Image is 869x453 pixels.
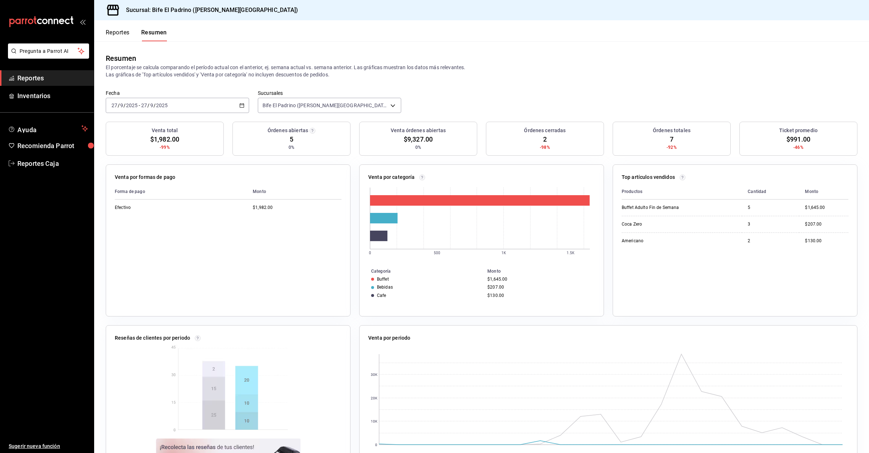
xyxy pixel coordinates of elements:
[377,285,393,290] div: Bebidas
[106,64,857,78] p: El porcentaje se calcula comparando el período actual con el anterior, ej. semana actual vs. sema...
[369,251,371,255] text: 0
[524,127,566,134] h3: Órdenes cerradas
[567,251,575,255] text: 1.5K
[375,443,377,447] text: 0
[247,184,341,200] th: Monto
[779,127,818,134] h3: Ticket promedio
[17,159,88,168] span: Reportes Caja
[805,221,848,227] div: $207.00
[17,91,88,101] span: Inventarios
[805,205,848,211] div: $1,645.00
[141,102,147,108] input: --
[368,334,410,342] p: Venta por periodo
[742,184,799,200] th: Cantidad
[793,144,803,151] span: -46%
[123,102,126,108] span: /
[487,285,592,290] div: $207.00
[748,205,793,211] div: 5
[126,102,138,108] input: ----
[111,102,118,108] input: --
[543,134,547,144] span: 2
[115,334,190,342] p: Reseñas de clientes por periodo
[501,251,506,255] text: 1K
[80,19,85,25] button: open_drawer_menu
[258,91,401,96] label: Sucursales
[150,102,154,108] input: --
[5,53,89,60] a: Pregunta a Parrot AI
[368,173,415,181] p: Venta por categoría
[667,144,677,151] span: -92%
[622,173,675,181] p: Top artículos vendidos
[622,221,694,227] div: Coca Zero
[371,396,378,400] text: 20K
[106,53,136,64] div: Resumen
[360,267,484,275] th: Categoría
[115,184,247,200] th: Forma de pago
[147,102,150,108] span: /
[487,293,592,298] div: $130.00
[371,419,378,423] text: 10K
[289,144,294,151] span: 0%
[160,144,170,151] span: -99%
[9,442,88,450] span: Sugerir nueva función
[622,205,694,211] div: Buffet Adulto Fin de Semana
[253,205,341,211] div: $1,982.00
[156,102,168,108] input: ----
[805,238,848,244] div: $130.00
[268,127,308,134] h3: Órdenes abiertas
[17,141,88,151] span: Recomienda Parrot
[391,127,446,134] h3: Venta órdenes abiertas
[799,184,848,200] th: Monto
[17,124,79,133] span: Ayuda
[17,73,88,83] span: Reportes
[263,102,388,109] span: Bife El Padrino ([PERSON_NAME][GEOGRAPHIC_DATA])
[106,91,249,96] label: Fecha
[670,134,673,144] span: 7
[487,277,592,282] div: $1,645.00
[371,373,378,377] text: 30K
[484,267,604,275] th: Monto
[8,43,89,59] button: Pregunta a Parrot AI
[154,102,156,108] span: /
[415,144,421,151] span: 0%
[748,238,793,244] div: 2
[20,47,78,55] span: Pregunta a Parrot AI
[120,102,123,108] input: --
[786,134,810,144] span: $991.00
[377,277,389,282] div: Buffet
[150,134,179,144] span: $1,982.00
[540,144,550,151] span: -98%
[106,29,167,41] div: navigation tabs
[748,221,793,227] div: 3
[434,251,440,255] text: 500
[115,173,175,181] p: Venta por formas de pago
[622,238,694,244] div: Americano
[377,293,386,298] div: Cafe
[118,102,120,108] span: /
[139,102,140,108] span: -
[115,205,187,211] div: Efectivo
[653,127,690,134] h3: Órdenes totales
[141,29,167,41] button: Resumen
[404,134,433,144] span: $9,327.00
[152,127,178,134] h3: Venta total
[106,29,130,41] button: Reportes
[120,6,298,14] h3: Sucursal: Bife El Padrino ([PERSON_NAME][GEOGRAPHIC_DATA])
[290,134,293,144] span: 5
[622,184,742,200] th: Productos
